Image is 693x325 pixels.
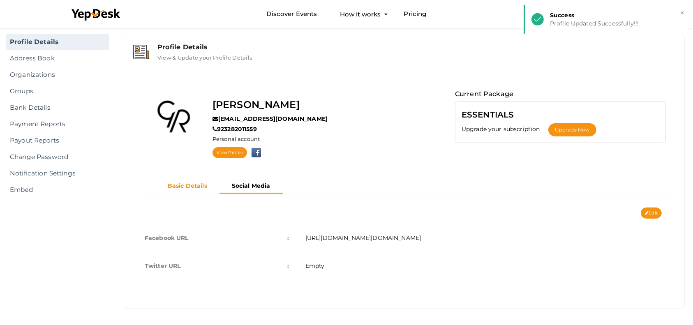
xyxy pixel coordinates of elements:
button: How it works [338,7,383,22]
button: Social Media [219,179,283,194]
a: Bank Details [6,99,109,116]
a: Embed [6,182,109,198]
img: VBPQL7OL_normal.png [143,89,204,150]
a: Address Book [6,50,109,67]
a: Pricing [404,7,427,22]
td: Twitter URL [136,252,297,280]
a: Organizations [6,67,109,83]
label: View & Update your Profile Details [157,51,252,61]
span: [URL][DOMAIN_NAME][DOMAIN_NAME] [305,234,421,242]
span: : [287,260,289,272]
td: Facebook URL [136,224,297,252]
div: Success [550,11,682,19]
a: Discover Events [266,7,317,22]
label: [PERSON_NAME] [213,97,300,113]
img: facebook.png [249,148,261,157]
button: Edit [641,207,662,219]
img: event-details.svg [133,45,149,59]
a: Profile Details [6,34,109,50]
b: Basic Details [168,182,207,189]
a: Notification Settings [6,165,109,182]
span: Empty [305,262,325,270]
label: Personal account [213,135,260,143]
label: Current Package [455,89,513,99]
div: Profile Details [157,43,675,51]
a: Change Password [6,149,109,165]
button: Upgrade Now [548,123,596,136]
button: Basic Details [155,179,219,193]
button: × [679,8,685,18]
div: Profile Updated Successfully!!! [550,19,682,28]
label: ESSENTIALS [462,108,514,121]
a: Groups [6,83,109,99]
span: : [287,232,289,244]
a: Profile Details View & Update your Profile Details [128,55,680,62]
label: [EMAIL_ADDRESS][DOMAIN_NAME] [213,115,328,123]
b: Social Media [232,182,270,189]
a: Payment Reports [6,116,109,132]
a: View Profile [213,147,247,158]
a: Payout Reports [6,132,109,149]
label: Upgrade your subscription [462,125,548,133]
label: 923282011559 [213,125,257,133]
